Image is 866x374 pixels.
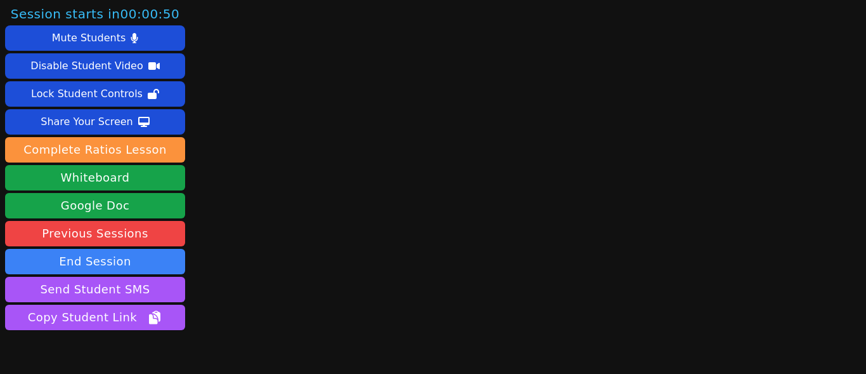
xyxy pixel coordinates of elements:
[120,6,179,22] time: 00:00:50
[28,309,162,326] span: Copy Student Link
[5,305,185,330] button: Copy Student Link
[5,109,185,135] button: Share Your Screen
[31,84,143,104] div: Lock Student Controls
[5,193,185,218] a: Google Doc
[5,221,185,246] a: Previous Sessions
[41,112,133,132] div: Share Your Screen
[30,56,143,76] div: Disable Student Video
[5,53,185,79] button: Disable Student Video
[11,5,180,23] span: Session starts in
[5,165,185,190] button: Whiteboard
[5,137,185,163] button: Complete Ratios Lesson
[52,28,126,48] div: Mute Students
[5,25,185,51] button: Mute Students
[5,81,185,107] button: Lock Student Controls
[5,277,185,302] button: Send Student SMS
[5,249,185,274] button: End Session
